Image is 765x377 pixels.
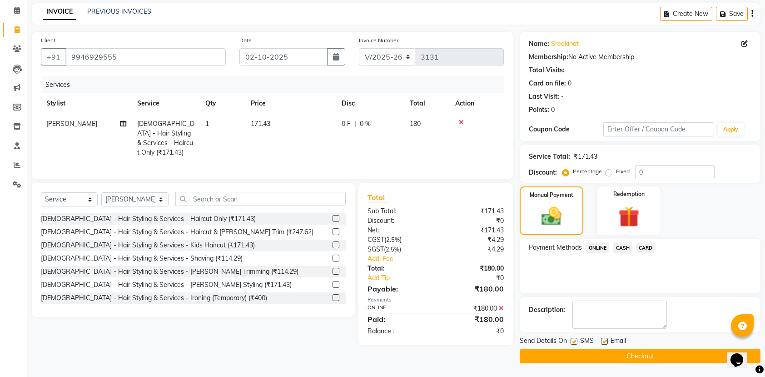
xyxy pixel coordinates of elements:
[361,273,448,283] a: Add Tip
[361,304,436,313] div: ONLINE
[361,314,436,325] div: Paid:
[612,204,646,230] img: _gift.svg
[718,123,744,136] button: Apply
[529,305,565,315] div: Description:
[41,48,66,65] button: +91
[41,93,132,114] th: Stylist
[436,314,511,325] div: ₹180.00
[530,191,573,199] label: Manual Payment
[132,93,200,114] th: Service
[568,79,571,88] div: 0
[41,293,267,303] div: [DEMOGRAPHIC_DATA] - Hair Styling & Services - Ironing (Temporary) (₹400)
[41,214,256,224] div: [DEMOGRAPHIC_DATA] - Hair Styling & Services - Haircut Only (₹171.43)
[368,245,384,253] span: SGST
[361,327,436,336] div: Balance :
[448,273,511,283] div: ₹0
[41,267,298,276] div: [DEMOGRAPHIC_DATA] - Hair Styling & Services - [PERSON_NAME] Trimming (₹114.29)
[205,120,209,128] span: 1
[361,235,436,245] div: ( )
[436,264,511,273] div: ₹180.00
[529,105,549,115] div: Points:
[41,227,313,237] div: [DEMOGRAPHIC_DATA] - Hair Styling & Services - Haircut & [PERSON_NAME] Trim (₹247.62)
[529,52,751,62] div: No Active Membership
[520,349,760,363] button: Checkout
[361,216,436,226] div: Discount:
[239,36,252,45] label: Date
[436,216,511,226] div: ₹0
[529,152,570,161] div: Service Total:
[361,283,436,294] div: Payable:
[41,241,255,250] div: [DEMOGRAPHIC_DATA] - Hair Styling & Services - Kids Haircut (₹171.43)
[368,296,504,304] div: Payments
[450,93,504,114] th: Action
[535,205,568,228] img: _cash.svg
[410,120,421,128] span: 180
[361,245,436,254] div: ( )
[43,4,76,20] a: INVOICE
[404,93,450,114] th: Total
[529,125,603,134] div: Coupon Code
[42,76,511,93] div: Services
[529,79,566,88] div: Card on file:
[41,280,292,290] div: [DEMOGRAPHIC_DATA] - Hair Styling & Services - [PERSON_NAME] Styling (₹171.43)
[361,264,436,273] div: Total:
[520,336,567,347] span: Send Details On
[361,254,511,264] a: Add. Fee
[529,39,549,49] div: Name:
[611,336,626,347] span: Email
[386,246,399,253] span: 2.5%
[368,193,388,202] span: Total
[436,327,511,336] div: ₹0
[561,92,564,101] div: -
[529,92,559,101] div: Last Visit:
[46,120,97,128] span: [PERSON_NAME]
[436,304,511,313] div: ₹180.00
[551,39,579,49] a: Sreekinat
[342,119,351,129] span: 0 F
[603,122,715,136] input: Enter Offer / Coupon Code
[580,336,594,347] span: SMS
[41,36,55,45] label: Client
[613,242,632,253] span: CASH
[529,168,557,177] div: Discount:
[436,206,511,216] div: ₹171.43
[613,190,645,198] label: Redemption
[336,93,404,114] th: Disc
[529,52,568,62] div: Membership:
[551,105,555,115] div: 0
[386,236,400,243] span: 2.5%
[368,236,384,244] span: CGST
[251,120,270,128] span: 171.43
[716,7,748,21] button: Save
[660,7,712,21] button: Create New
[529,243,582,252] span: Payment Methods
[87,7,151,15] a: PREVIOUS INVOICES
[200,93,245,114] th: Qty
[436,245,511,254] div: ₹4.29
[574,152,597,161] div: ₹171.43
[137,120,194,156] span: [DEMOGRAPHIC_DATA] - Hair Styling & Services - Haircut Only (₹171.43)
[359,36,398,45] label: Invoice Number
[436,235,511,245] div: ₹4.29
[727,341,756,368] iframe: chat widget
[245,93,336,114] th: Price
[65,48,226,65] input: Search by Name/Mobile/Email/Code
[616,167,630,176] label: Fixed
[436,226,511,235] div: ₹171.43
[354,119,356,129] span: |
[360,119,371,129] span: 0 %
[529,65,565,75] div: Total Visits:
[573,167,602,176] label: Percentage
[436,283,511,294] div: ₹180.00
[361,206,436,216] div: Sub Total:
[636,242,656,253] span: CARD
[586,242,609,253] span: ONLINE
[361,226,436,235] div: Net:
[41,254,243,263] div: [DEMOGRAPHIC_DATA] - Hair Styling & Services - Shaving (₹114.29)
[175,192,346,206] input: Search or Scan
